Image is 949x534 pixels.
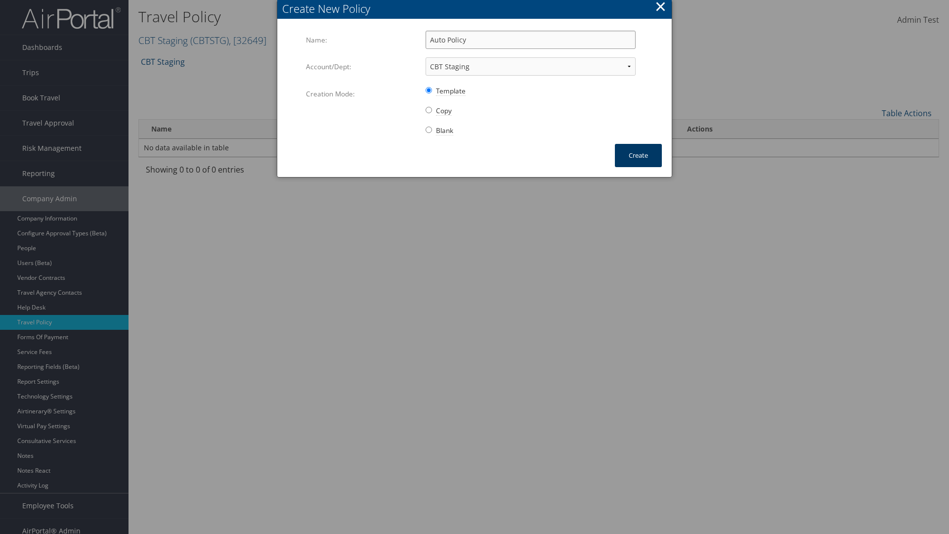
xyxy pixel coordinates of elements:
[282,1,672,16] div: Create New Policy
[436,106,452,116] span: Copy
[306,57,418,76] label: Account/Dept:
[436,86,466,96] span: Template
[306,31,418,49] label: Name:
[306,85,418,103] label: Creation Mode:
[436,126,453,135] span: Blank
[615,144,662,167] button: Create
